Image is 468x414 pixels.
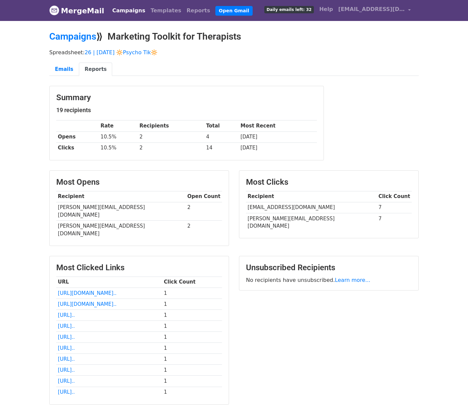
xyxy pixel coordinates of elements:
p: No recipients have unsubscribed. [246,277,412,284]
td: 1 [162,310,222,320]
th: Recipients [138,120,204,131]
td: 14 [204,142,239,153]
a: Learn more... [335,277,370,283]
a: Emails [49,63,79,76]
th: Recipient [246,191,377,202]
a: Campaigns [49,31,96,42]
td: 1 [162,332,222,343]
a: Templates [148,4,184,17]
a: Daily emails left: 32 [262,3,317,16]
a: [URL][DOMAIN_NAME].. [58,301,117,307]
a: [URL].. [58,356,75,362]
img: MergeMail logo [49,5,59,15]
td: 1 [162,387,222,398]
td: 1 [162,354,222,365]
h3: Unsubscribed Recipients [246,263,412,273]
a: [URL].. [58,312,75,318]
td: 1 [162,376,222,387]
a: [URL].. [58,334,75,340]
td: [PERSON_NAME][EMAIL_ADDRESS][DOMAIN_NAME] [56,221,186,239]
span: Daily emails left: 32 [264,6,314,13]
h3: Most Clicks [246,177,412,187]
p: Spreadsheet: [49,49,419,56]
td: 2 [186,202,222,221]
td: 7 [377,202,412,213]
a: 26 | [DATE] 🔆Psycho Tik🔆 [85,49,157,56]
h3: Most Opens [56,177,222,187]
td: 1 [162,343,222,354]
iframe: Chat Widget [435,382,468,414]
h3: Most Clicked Links [56,263,222,273]
th: URL [56,277,162,288]
h2: ⟫ Marketing Toolkit for Therapists [49,31,419,42]
td: [DATE] [239,131,317,142]
h3: Summary [56,93,317,103]
a: Open Gmail [215,6,252,16]
td: 4 [204,131,239,142]
td: 7 [377,213,412,231]
td: 2 [186,221,222,239]
td: 1 [162,365,222,376]
a: [EMAIL_ADDRESS][DOMAIN_NAME] [336,3,413,18]
th: Click Count [162,277,222,288]
th: Most Recent [239,120,317,131]
span: [EMAIL_ADDRESS][DOMAIN_NAME] [338,5,405,13]
td: 2 [138,131,204,142]
td: 1 [162,288,222,299]
a: MergeMail [49,4,104,18]
td: 1 [162,321,222,332]
th: Click Count [377,191,412,202]
td: 10.5% [99,131,138,142]
th: Rate [99,120,138,131]
a: [URL].. [58,389,75,395]
th: Opens [56,131,99,142]
td: [EMAIL_ADDRESS][DOMAIN_NAME] [246,202,377,213]
a: Reports [79,63,112,76]
a: Campaigns [110,4,148,17]
a: [URL][DOMAIN_NAME].. [58,290,117,296]
td: [DATE] [239,142,317,153]
td: 2 [138,142,204,153]
td: 10.5% [99,142,138,153]
h5: 19 recipients [56,106,317,114]
td: [PERSON_NAME][EMAIL_ADDRESS][DOMAIN_NAME] [56,202,186,221]
a: [URL].. [58,323,75,329]
td: 1 [162,299,222,310]
td: [PERSON_NAME][EMAIL_ADDRESS][DOMAIN_NAME] [246,213,377,231]
a: [URL].. [58,367,75,373]
a: Help [317,3,336,16]
th: Recipient [56,191,186,202]
th: Total [204,120,239,131]
a: Reports [184,4,213,17]
a: [URL].. [58,378,75,384]
th: Clicks [56,142,99,153]
th: Open Count [186,191,222,202]
a: [URL].. [58,345,75,351]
